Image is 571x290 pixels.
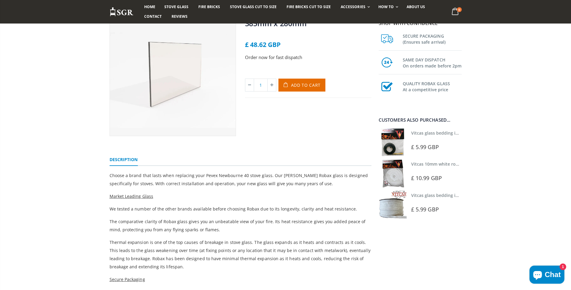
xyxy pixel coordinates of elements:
[402,2,430,12] a: About us
[172,14,188,19] span: Reviews
[341,4,365,9] span: Accessories
[336,2,373,12] a: Accessories
[110,239,371,270] span: Thermal expansion is one of the top causes of breakage in stove glass. The glass expands as it he...
[379,128,407,156] img: Vitcas stove glass bedding in tape
[374,2,401,12] a: How To
[245,40,281,49] span: £ 48.62 GBP
[411,174,442,182] span: £ 10.99 GBP
[140,12,166,21] a: Contact
[411,143,439,151] span: £ 5.99 GBP
[282,2,335,12] a: Fire Bricks Cut To Size
[528,266,566,285] inbox-online-store-chat: Shopify online store chat
[144,14,162,19] span: Contact
[403,32,462,45] h3: SECURE PACKAGING (Ensures safe arrival)
[164,4,188,9] span: Stove Glass
[449,6,461,18] a: 0
[407,4,425,9] span: About us
[403,56,462,69] h3: SAME DAY DISPATCH On orders made before 2pm
[110,219,366,232] span: The comparative clarity of Robax glass gives you an unbeatable view of your fire. Its heat resist...
[457,7,462,12] span: 0
[245,54,371,61] p: Order now for fast dispatch
[379,118,462,122] div: Customers also purchased...
[403,80,462,93] h3: QUALITY ROBAX GLASS At a competitive price
[411,161,529,167] a: Vitcas 10mm white rope kit - includes rope seal and glue!
[411,206,439,213] span: £ 5.99 GBP
[230,4,277,9] span: Stove Glass Cut To Size
[110,173,368,186] span: Choose a brand that lasts when replacing your Pevex Newbourne 40 stove glass. Our [PERSON_NAME] R...
[225,2,281,12] a: Stove Glass Cut To Size
[144,4,155,9] span: Home
[198,4,220,9] span: Fire Bricks
[110,10,236,136] img: Rectangular_stove_glass_wider_98f3faab-ff54-436b-9004-c2d863c7f663_800x_crop_center.webp
[287,4,331,9] span: Fire Bricks Cut To Size
[110,7,134,17] img: Stove Glass Replacement
[291,82,321,88] span: Add to Cart
[160,2,193,12] a: Stove Glass
[110,154,138,166] a: Description
[110,206,357,212] span: We tested a number of the other brands available before choosing Robax due to its longevity, clar...
[167,12,192,21] a: Reviews
[379,159,407,187] img: Vitcas white rope, glue and gloves kit 10mm
[378,4,394,9] span: How To
[110,193,153,199] span: Market Leading Glass
[411,192,539,198] a: Vitcas glass bedding in tape - 2mm x 15mm x 2 meters (White)
[140,2,160,12] a: Home
[194,2,225,12] a: Fire Bricks
[411,130,523,136] a: Vitcas glass bedding in tape - 2mm x 10mm x 2 meters
[379,191,407,219] img: Vitcas stove glass bedding in tape
[278,79,326,92] button: Add to Cart
[110,276,145,282] span: Secure Packaging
